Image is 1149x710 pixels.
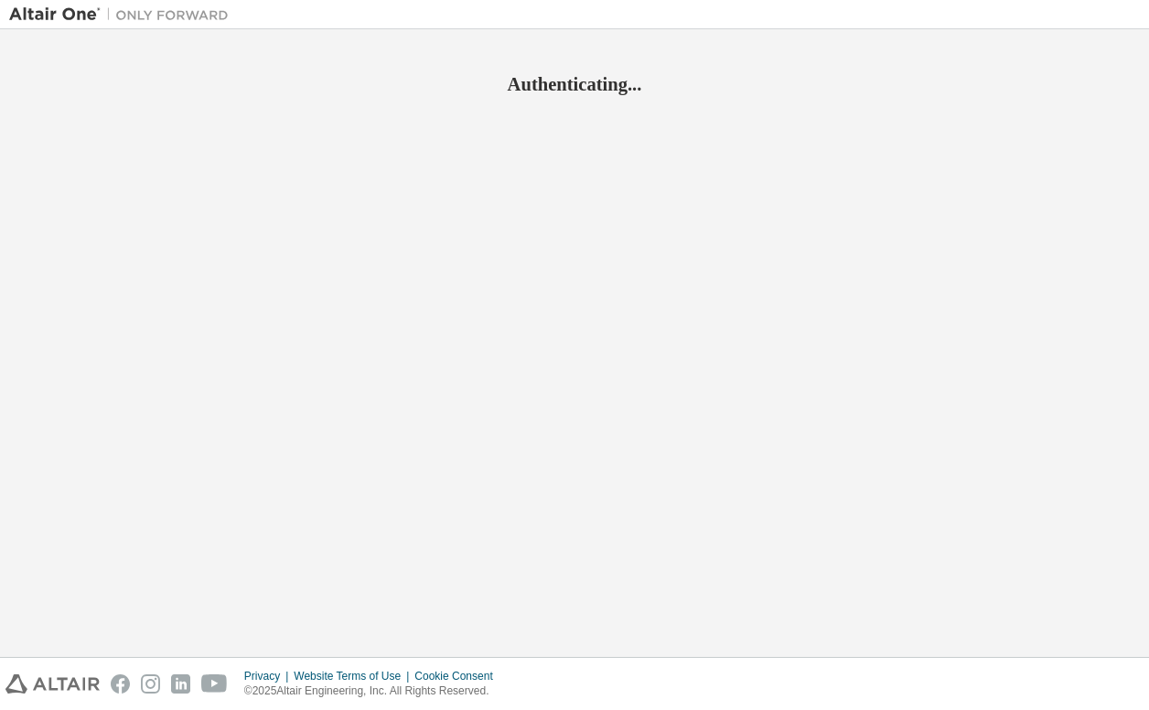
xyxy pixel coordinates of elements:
img: instagram.svg [141,674,160,694]
img: altair_logo.svg [5,674,100,694]
img: Altair One [9,5,238,24]
div: Cookie Consent [414,669,503,683]
div: Website Terms of Use [294,669,414,683]
img: youtube.svg [201,674,228,694]
img: linkedin.svg [171,674,190,694]
img: facebook.svg [111,674,130,694]
p: © 2025 Altair Engineering, Inc. All Rights Reserved. [244,683,504,699]
div: Privacy [244,669,294,683]
h2: Authenticating... [9,72,1140,96]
